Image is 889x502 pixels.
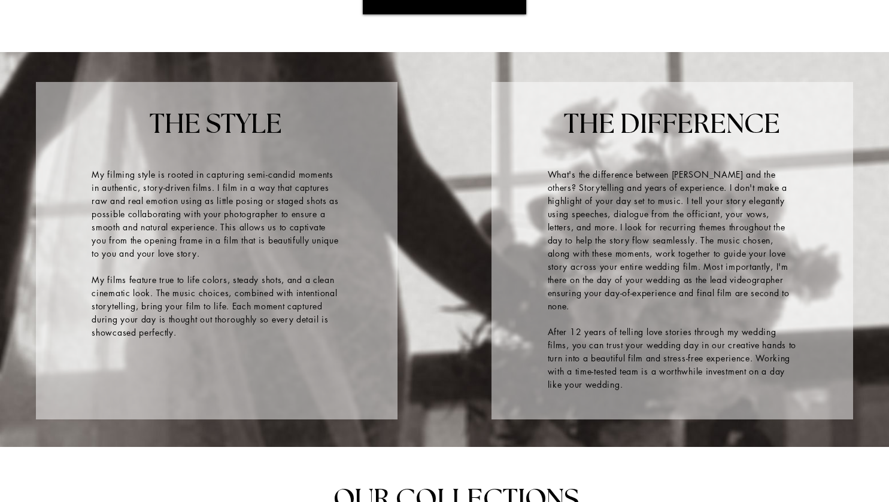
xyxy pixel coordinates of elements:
span: THE STYLE [150,111,282,138]
span: After 12 years of telling love stories through my wedding films, you can trust your wedding day i... [548,326,796,390]
span: My filming style is rooted in capturing semi-candid moments in authentic, story-driven films. I f... [92,169,338,259]
span: My films feature true to life colors, steady shots, and a clean cinematic look. The music choices... [92,274,337,338]
span: THE DIFFERENCE [564,111,780,138]
span: What's the difference between [PERSON_NAME] and the others? Storytelling and years of experience.... [548,169,790,312]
